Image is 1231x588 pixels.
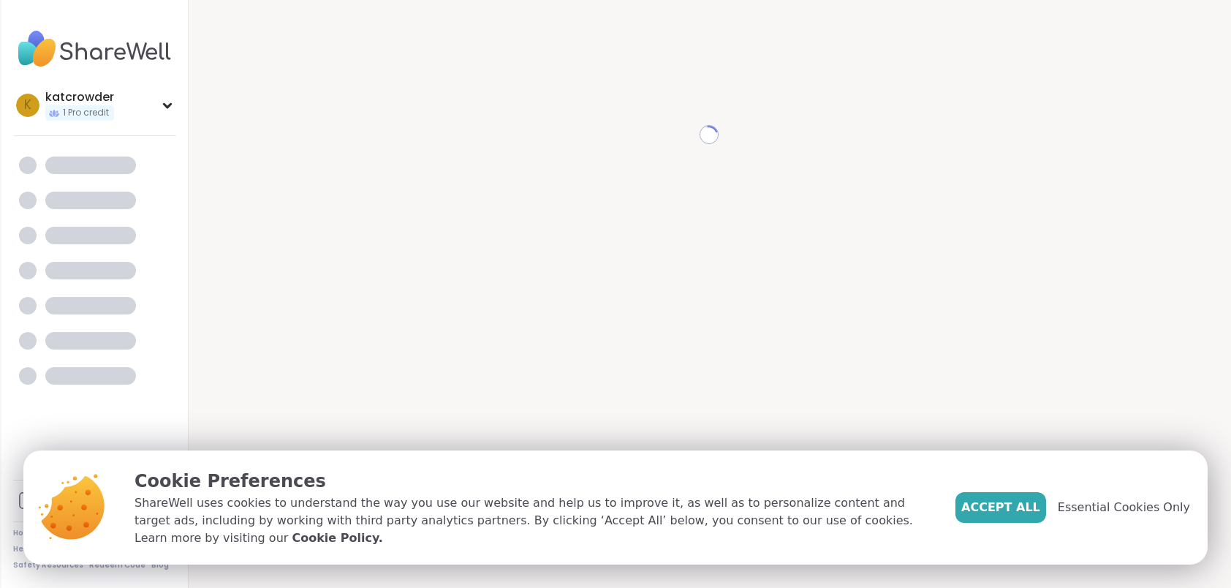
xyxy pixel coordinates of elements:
a: Safety Resources [13,560,83,570]
p: Cookie Preferences [135,468,932,494]
div: katcrowder [45,89,114,105]
span: Accept All [961,499,1040,516]
p: ShareWell uses cookies to understand the way you use our website and help us to improve it, as we... [135,494,932,547]
span: k [24,96,31,115]
a: Blog [151,560,169,570]
img: ShareWell Nav Logo [13,23,176,75]
button: Accept All [955,492,1046,523]
a: Redeem Code [89,560,145,570]
span: 1 Pro credit [63,107,109,119]
span: Essential Cookies Only [1058,499,1190,516]
a: Cookie Policy. [292,529,382,547]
